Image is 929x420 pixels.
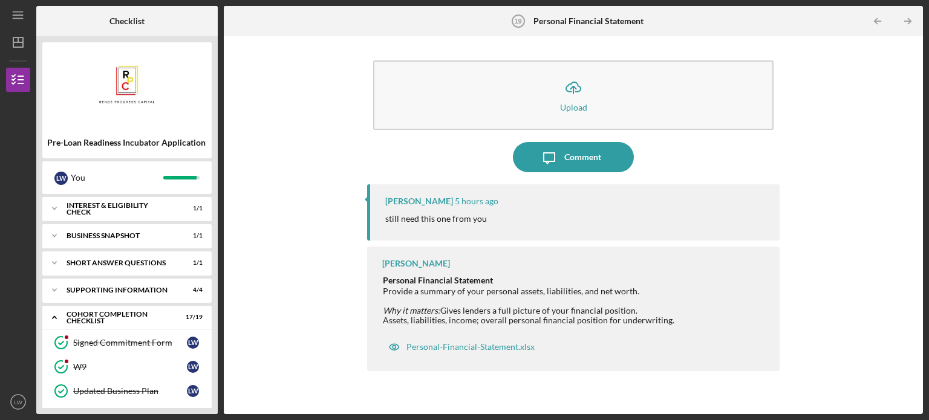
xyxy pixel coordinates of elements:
strong: Personal Financial Statement [383,275,493,285]
time: 2025-10-07 20:00 [455,196,498,206]
div: Interest & Eligibility Check [67,202,172,216]
a: Updated Business PlanLW [48,379,206,403]
div: 1 / 1 [181,232,203,239]
a: W9LW [48,355,206,379]
div: Signed Commitment Form [73,338,187,347]
div: W9 [73,362,187,372]
div: 1 / 1 [181,259,203,267]
div: 4 / 4 [181,286,203,294]
em: Why it matters: [383,305,440,315]
div: L W [187,337,199,349]
div: Cohort Completion Checklist [67,311,172,325]
div: Provide a summary of your personal assets, liabilities, and net worth. [383,286,674,296]
text: LW [14,399,23,405]
b: Checklist [109,16,145,26]
div: Assets, liabilities, income; overall personal financial position for underwriting. [383,315,674,325]
p: still need this one from you [385,212,487,225]
a: Signed Commitment FormLW [48,331,206,355]
button: Upload [373,60,774,130]
div: Business Snapshot [67,232,172,239]
div: [PERSON_NAME] [382,259,450,268]
button: Personal-Financial-Statement.xlsx [382,335,541,359]
tspan: 19 [514,18,521,25]
img: Product logo [42,48,212,121]
div: L W [187,361,199,373]
div: Pre-Loan Readiness Incubator Application [47,138,207,147]
b: Personal Financial Statement [533,16,644,26]
div: L W [187,385,199,397]
div: Supporting Information [67,286,172,294]
div: You [71,167,163,188]
div: L W [54,172,68,185]
div: Short Answer Questions [67,259,172,267]
div: [PERSON_NAME] [385,196,453,206]
button: LW [6,390,30,414]
div: Comment [564,142,601,172]
div: Upload [560,103,587,112]
div: 1 / 1 [181,205,203,212]
div: Personal-Financial-Statement.xlsx [406,342,535,352]
div: 17 / 19 [181,314,203,321]
div: Updated Business Plan [73,386,187,396]
div: Gives lenders a full picture of your financial position. [383,296,674,315]
button: Comment [513,142,634,172]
